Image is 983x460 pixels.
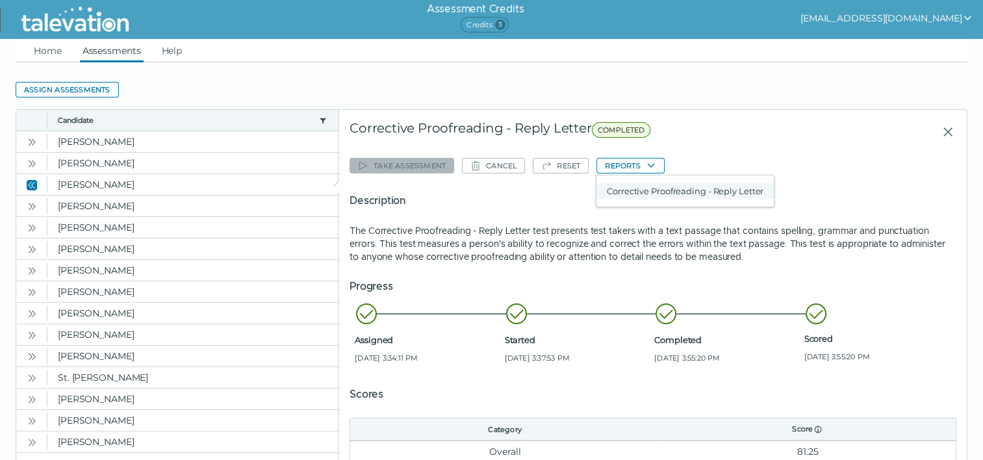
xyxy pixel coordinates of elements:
button: Open [24,391,40,407]
cds-icon: Open [27,223,37,233]
clr-dg-cell: [PERSON_NAME] [47,303,338,324]
span: Completed [654,335,798,345]
cds-icon: Open [27,159,37,169]
button: candidate filter [318,115,328,125]
button: Open [24,220,40,235]
clr-dg-cell: [PERSON_NAME] [47,389,338,409]
button: Open [24,241,40,257]
cds-icon: Open [27,373,37,383]
a: Home [31,39,64,62]
cds-icon: Open [27,330,37,340]
button: Open [24,198,40,214]
button: Reports [596,158,664,173]
button: Open [24,348,40,364]
button: Open [24,327,40,342]
button: Close [24,177,40,192]
button: show user actions [800,10,973,26]
div: Corrective Proofreading - Reply Letter [350,120,794,144]
cds-icon: Open [27,394,37,405]
clr-dg-cell: [PERSON_NAME] [47,410,338,431]
clr-dg-cell: [PERSON_NAME] [47,324,338,345]
clr-dg-cell: [PERSON_NAME] [47,346,338,366]
button: Open [24,370,40,385]
clr-dg-cell: [PERSON_NAME] [47,260,338,281]
h5: Scores [350,387,956,402]
img: Talevation_Logo_Transparent_white.png [16,3,134,36]
clr-dg-cell: [PERSON_NAME] [47,217,338,238]
button: Assign assessments [16,82,119,97]
button: Reset [533,158,589,173]
button: Open [24,262,40,278]
cds-icon: Close [27,180,37,190]
button: Close [932,120,956,144]
span: Started [505,335,649,345]
cds-icon: Open [27,351,37,362]
clr-dg-cell: [PERSON_NAME] [47,238,338,259]
button: Open [24,155,40,171]
button: Corrective Proofreading - Reply Letter [596,183,774,199]
cds-icon: Open [27,266,37,276]
cds-icon: Open [27,437,37,448]
span: Credits [461,17,508,32]
span: [DATE] 3:55:20 PM [654,353,798,363]
span: [DATE] 3:34:11 PM [355,353,499,363]
span: 3 [495,19,505,30]
a: Assessments [80,39,144,62]
button: Open [24,413,40,428]
span: [DATE] 3:55:20 PM [804,351,949,362]
h6: Assessment Credits [427,1,524,17]
span: Scored [804,333,949,344]
button: Open [24,434,40,450]
cds-icon: Open [27,244,37,255]
button: Take assessment [350,158,454,173]
cds-icon: Open [27,201,37,212]
a: Help [159,39,185,62]
p: The Corrective Proofreading - Reply Letter test presents test takers with a text passage that con... [350,224,956,263]
clr-dg-cell: [PERSON_NAME] [47,196,338,216]
span: COMPLETED [592,122,651,138]
cds-icon: Open [27,309,37,319]
h5: Progress [350,279,956,294]
cds-icon: Open [27,137,37,147]
clr-dg-cell: [PERSON_NAME] [47,174,338,195]
clr-dg-cell: [PERSON_NAME] [47,153,338,173]
clr-dg-cell: St. [PERSON_NAME] [47,367,338,388]
button: Open [24,305,40,321]
cds-icon: Open [27,416,37,426]
th: Score [659,418,956,441]
button: Open [24,134,40,149]
cds-icon: Open [27,287,37,298]
span: Assigned [355,335,499,345]
clr-dg-cell: [PERSON_NAME] [47,431,338,452]
h5: Description [350,193,956,209]
span: [DATE] 3:37:53 PM [505,353,649,363]
clr-dg-cell: [PERSON_NAME] [47,281,338,302]
button: Open [24,284,40,300]
button: Candidate [58,115,314,125]
button: Cancel [462,158,525,173]
th: Category [350,418,659,441]
clr-dg-cell: [PERSON_NAME] [47,131,338,152]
